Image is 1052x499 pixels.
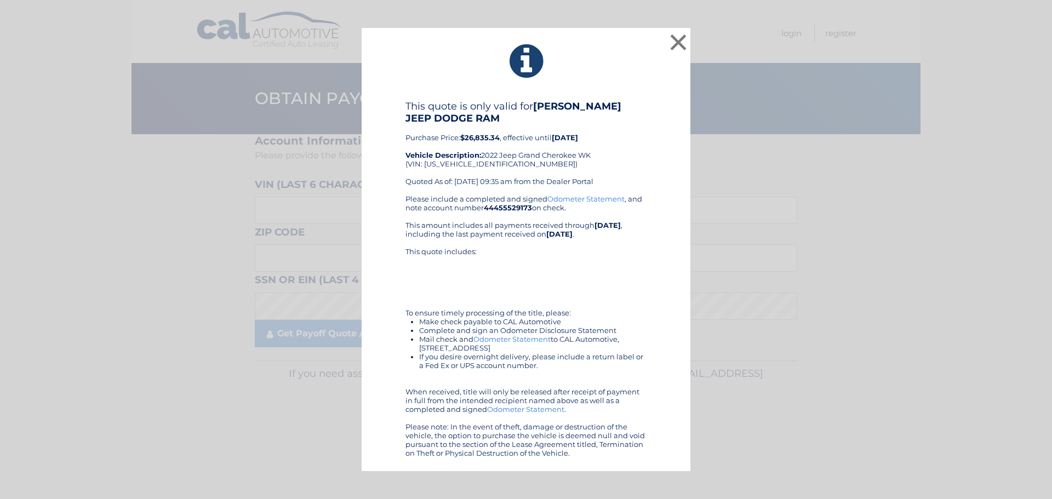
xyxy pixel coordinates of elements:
b: [DATE] [594,221,621,230]
div: Purchase Price: , effective until 2022 Jeep Grand Cherokee WK (VIN: [US_VEHICLE_IDENTIFICATION_NU... [405,100,647,194]
b: [DATE] [546,230,573,238]
b: [PERSON_NAME] JEEP DODGE RAM [405,100,621,124]
b: $26,835.34 [460,133,500,142]
div: This quote includes: [405,247,647,282]
b: [DATE] [552,133,578,142]
h4: This quote is only valid for [405,100,647,124]
a: Odometer Statement [547,194,625,203]
li: If you desire overnight delivery, please include a return label or a Fed Ex or UPS account number. [419,352,647,370]
strong: Vehicle Description: [405,151,481,159]
button: × [667,31,689,53]
a: Odometer Statement [487,405,564,414]
li: Make check payable to CAL Automotive [419,317,647,326]
a: Odometer Statement [473,335,551,343]
li: Mail check and to CAL Automotive, [STREET_ADDRESS] [419,335,647,352]
div: Please include a completed and signed , and note account number on check. This amount includes al... [405,194,647,457]
li: Complete and sign an Odometer Disclosure Statement [419,326,647,335]
b: 44455529173 [484,203,532,212]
